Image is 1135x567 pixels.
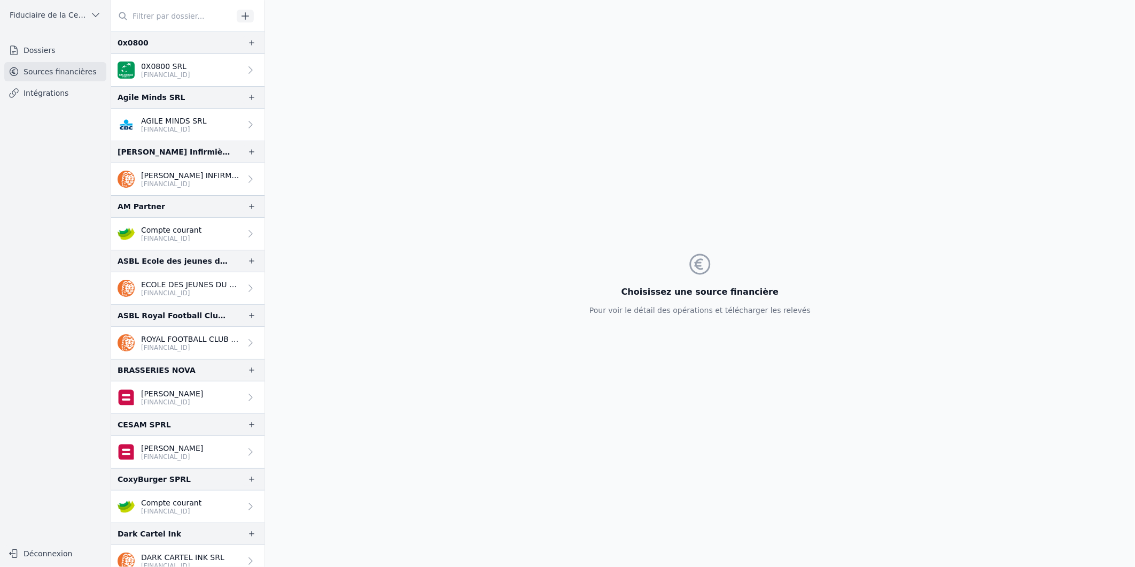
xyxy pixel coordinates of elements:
p: [PERSON_NAME] [141,388,203,399]
p: Compte courant [141,497,201,508]
p: ROYAL FOOTBALL CLUB WALLONIA HANNUT ASBL [141,334,241,344]
p: [FINANCIAL_ID] [141,398,203,407]
p: AGILE MINDS SRL [141,116,207,126]
p: [FINANCIAL_ID] [141,71,190,79]
div: CESAM SPRL [118,418,171,431]
p: [FINANCIAL_ID] [141,234,201,243]
img: CBC_CREGBEBB.png [118,116,135,133]
img: crelan.png [118,498,135,515]
img: belfius-1.png [118,443,135,461]
p: Pour voir le détail des opérations et télécharger les relevés [589,305,811,316]
input: Filtrer par dossier... [111,6,233,26]
div: ASBL Royal Football Club [PERSON_NAME] [118,309,230,322]
a: [PERSON_NAME] [FINANCIAL_ID] [111,436,265,468]
div: Dark Cartel Ink [118,527,181,540]
a: Compte courant [FINANCIAL_ID] [111,491,265,523]
img: ing.png [118,334,135,351]
img: BNP_BE_BUSINESS_GEBABEBB.png [118,62,135,79]
div: [PERSON_NAME] Infirmière [118,145,230,158]
button: Fiduciaire de la Cense & Associés [4,6,106,24]
p: [FINANCIAL_ID] [141,180,241,188]
a: Compte courant [FINANCIAL_ID] [111,218,265,250]
a: Dossiers [4,41,106,60]
p: ECOLE DES JEUNES DU ROYAL FOOTBALL CLUB WALLONIA HANNUT ASBL [141,279,241,290]
div: BRASSERIES NOVA [118,364,196,377]
a: [PERSON_NAME] INFIRMIERE SCOMM [FINANCIAL_ID] [111,163,265,195]
img: belfius-1.png [118,389,135,406]
div: Agile Minds SRL [118,91,185,104]
a: Sources financières [4,62,106,81]
a: Intégrations [4,83,106,103]
div: ASBL Ecole des jeunes du Royal football Club Hannutois [118,255,230,267]
img: ing.png [118,171,135,188]
span: Fiduciaire de la Cense & Associés [10,10,86,20]
p: [PERSON_NAME] INFIRMIERE SCOMM [141,170,241,181]
a: AGILE MINDS SRL [FINANCIAL_ID] [111,109,265,141]
div: AM Partner [118,200,165,213]
p: [FINANCIAL_ID] [141,125,207,134]
a: ECOLE DES JEUNES DU ROYAL FOOTBALL CLUB WALLONIA HANNUT ASBL [FINANCIAL_ID] [111,272,265,304]
p: 0X0800 SRL [141,61,190,72]
p: [FINANCIAL_ID] [141,343,241,352]
div: 0x0800 [118,36,149,49]
img: ing.png [118,280,135,297]
img: crelan.png [118,225,135,242]
p: [FINANCIAL_ID] [141,453,203,461]
p: [FINANCIAL_ID] [141,507,201,516]
a: [PERSON_NAME] [FINANCIAL_ID] [111,381,265,413]
p: [PERSON_NAME] [141,443,203,454]
h3: Choisissez une source financière [589,286,811,298]
p: Compte courant [141,225,201,235]
a: ROYAL FOOTBALL CLUB WALLONIA HANNUT ASBL [FINANCIAL_ID] [111,327,265,359]
a: 0X0800 SRL [FINANCIAL_ID] [111,54,265,86]
p: DARK CARTEL INK SRL [141,552,224,563]
div: CoxyBurger SPRL [118,473,191,486]
button: Déconnexion [4,545,106,562]
p: [FINANCIAL_ID] [141,289,241,297]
